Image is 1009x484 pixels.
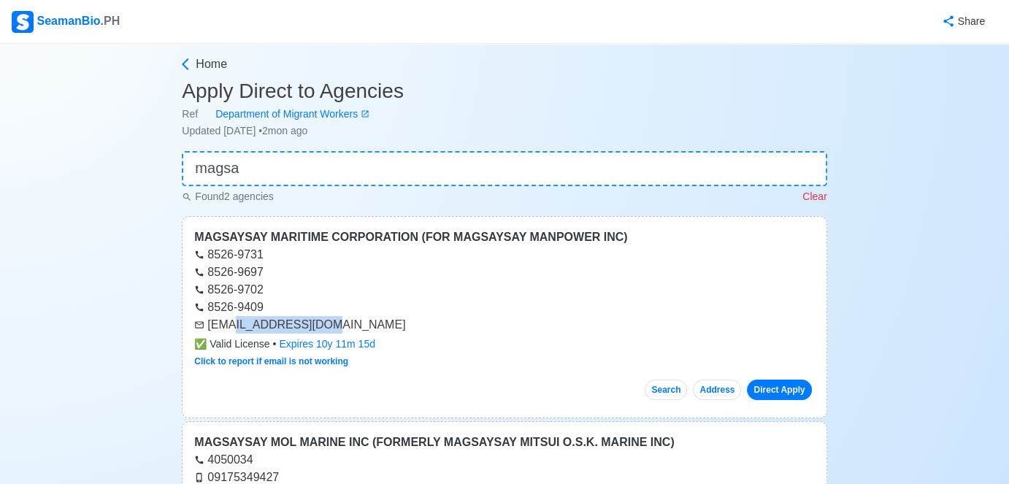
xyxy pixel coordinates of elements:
[194,356,348,366] a: Click to report if email is not working
[182,125,307,137] span: Updated [DATE] • 2mon ago
[194,228,814,246] div: MAGSAYSAY MARITIME CORPORATION (FOR MAGSAYSAY MANPOWER INC)
[194,434,814,451] div: MAGSAYSAY MOL MARINE INC (FORMERLY MAGSAYSAY MITSUI O.S.K. MARINE INC)
[194,316,814,334] div: [EMAIL_ADDRESS][DOMAIN_NAME]
[194,337,814,352] div: •
[194,248,264,261] a: 8526-9731
[194,283,264,296] a: 8526-9702
[747,380,811,400] a: Direct Apply
[12,11,120,33] div: SeamanBio
[802,189,826,204] p: Clear
[12,11,34,33] img: Logo
[194,471,279,483] a: 09175349427
[693,380,741,400] button: Address
[182,189,273,204] p: Found 2 agencies
[182,151,826,186] input: 👉 Quick Search
[196,55,227,73] span: Home
[198,107,361,122] div: Department of Migrant Workers
[279,337,375,352] div: Expires 10y 11m 15d
[927,7,997,36] button: Share
[182,79,826,104] h3: Apply Direct to Agencies
[194,338,207,350] span: check
[194,453,253,466] a: 4050034
[178,55,826,73] a: Home
[645,380,687,400] button: Search
[182,107,826,122] div: Ref
[194,266,264,278] a: 8526-9697
[194,301,264,313] a: 8526-9409
[194,337,269,352] span: Valid License
[198,107,369,122] a: Department of Migrant Workers
[101,15,120,27] span: .PH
